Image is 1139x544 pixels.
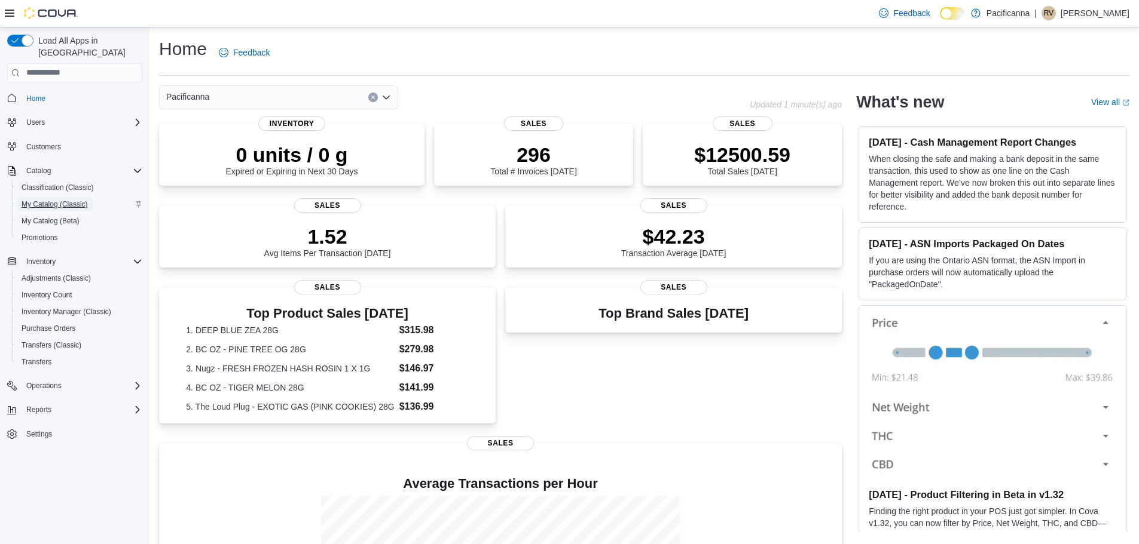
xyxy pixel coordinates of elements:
[186,306,468,321] h3: Top Product Sales [DATE]
[22,91,50,106] a: Home
[22,402,142,417] span: Reports
[22,216,80,226] span: My Catalog (Beta)
[621,225,726,258] div: Transaction Average [DATE]
[17,180,142,195] span: Classification (Classic)
[22,233,58,242] span: Promotions
[22,183,94,192] span: Classification (Classic)
[186,324,394,336] dt: 1. DEEP BLUE ZEA 28G
[368,93,378,102] button: Clear input
[22,164,56,178] button: Catalog
[12,354,147,370] button: Transfers
[166,90,209,104] span: Pacificanna
[621,225,726,248] p: $42.23
[1044,6,1054,20] span: RV
[294,198,361,213] span: Sales
[694,143,790,176] div: Total Sales [DATE]
[504,116,564,131] span: Sales
[22,379,142,393] span: Operations
[17,180,99,195] a: Classification (Classic)
[869,254,1117,290] p: If you are using the Ontario ASN format, the ASN Import in purchase orders will now automatically...
[2,377,147,394] button: Operations
[26,405,51,414] span: Reports
[467,436,534,450] span: Sales
[22,115,142,130] span: Users
[22,273,91,283] span: Adjustments (Classic)
[17,271,96,285] a: Adjustments (Classic)
[399,361,469,376] dd: $146.97
[22,254,142,269] span: Inventory
[26,257,56,266] span: Inventory
[874,1,935,25] a: Feedback
[17,338,86,352] a: Transfers (Classic)
[226,143,358,176] div: Expired or Expiring in Next 30 Days
[12,179,147,196] button: Classification (Classic)
[26,94,45,103] span: Home
[186,343,394,355] dt: 2. BC OZ - PINE TREE OG 28G
[2,162,147,179] button: Catalog
[22,140,66,154] a: Customers
[17,214,142,228] span: My Catalog (Beta)
[399,323,469,337] dd: $315.98
[12,320,147,337] button: Purchase Orders
[186,362,394,374] dt: 3. Nugz - FRESH FROZEN HASH ROSIN 1 X 1G
[12,270,147,287] button: Adjustments (Classic)
[17,305,116,319] a: Inventory Manager (Classic)
[17,288,142,302] span: Inventory Count
[26,429,52,439] span: Settings
[186,382,394,394] dt: 4. BC OZ - TIGER MELON 28G
[233,47,270,59] span: Feedback
[17,321,81,336] a: Purchase Orders
[17,355,56,369] a: Transfers
[1091,97,1129,107] a: View allExternal link
[22,402,56,417] button: Reports
[24,7,78,19] img: Cova
[22,164,142,178] span: Catalog
[258,116,325,131] span: Inventory
[22,427,57,441] a: Settings
[26,118,45,127] span: Users
[264,225,391,258] div: Avg Items Per Transaction [DATE]
[750,100,842,109] p: Updated 1 minute(s) ago
[381,93,391,102] button: Open list of options
[7,85,142,474] nav: Complex example
[159,37,207,61] h1: Home
[1061,6,1129,20] p: [PERSON_NAME]
[12,213,147,229] button: My Catalog (Beta)
[694,143,790,167] p: $12500.59
[22,199,88,209] span: My Catalog (Classic)
[26,166,51,176] span: Catalog
[17,230,142,245] span: Promotions
[713,116,772,131] span: Sales
[22,91,142,106] span: Home
[33,35,142,59] span: Load All Apps in [GEOGRAPHIC_DATA]
[1034,6,1037,20] p: |
[22,290,72,300] span: Inventory Count
[2,138,147,155] button: Customers
[869,153,1117,213] p: When closing the safe and making a bank deposit in the same transaction, this used to show as one...
[869,136,1117,148] h3: [DATE] - Cash Management Report Changes
[490,143,576,167] p: 296
[17,321,142,336] span: Purchase Orders
[26,381,62,391] span: Operations
[12,303,147,320] button: Inventory Manager (Classic)
[640,198,707,213] span: Sales
[17,271,142,285] span: Adjustments (Classic)
[940,7,965,20] input: Dark Mode
[17,197,142,211] span: My Catalog (Classic)
[1122,99,1129,106] svg: External link
[2,90,147,107] button: Home
[598,306,749,321] h3: Top Brand Sales [DATE]
[22,357,51,367] span: Transfers
[869,238,1117,250] h3: [DATE] - ASN Imports Packaged On Dates
[17,214,84,228] a: My Catalog (Beta)
[12,196,147,213] button: My Catalog (Classic)
[856,93,944,112] h2: What's new
[169,477,832,491] h4: Average Transactions per Hour
[294,280,361,294] span: Sales
[22,426,142,441] span: Settings
[893,7,930,19] span: Feedback
[640,280,707,294] span: Sales
[869,488,1117,500] h3: [DATE] - Product Filtering in Beta in v1.32
[12,229,147,246] button: Promotions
